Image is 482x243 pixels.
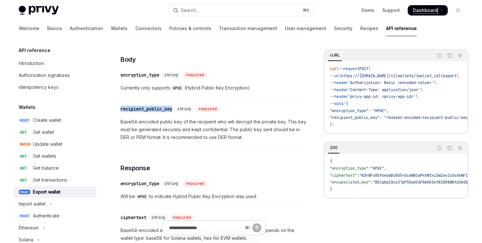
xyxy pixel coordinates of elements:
div: Update wallet [33,140,62,148]
div: Idempotency keys [19,83,58,91]
span: Dashboard [413,7,438,14]
button: Report incorrect code [435,51,444,60]
div: Authenticate [33,212,59,220]
img: light logo [19,6,59,15]
a: GETGet balance [14,162,96,174]
a: Idempotency keys [14,81,96,93]
div: Export wallet [33,188,60,196]
a: Security [334,21,352,36]
span: string [152,215,165,220]
a: Basics [47,21,62,36]
a: GETGet transactions [14,174,96,186]
a: Authentication [70,21,103,36]
div: required [170,214,194,221]
span: --header [330,94,348,99]
h5: Wallets [19,103,36,111]
span: : [368,166,371,171]
div: Search... [181,6,199,14]
button: Toggle Ethereum section [14,222,96,234]
input: Ask a question... [169,221,242,235]
span: : [357,173,359,178]
span: : [371,180,373,185]
div: recipient_public_key [120,106,172,112]
span: \ [456,73,459,79]
div: 200 [328,144,340,152]
span: PATCH [19,142,32,147]
span: Will be to indicate Hybrid Public Key Encryption was used. [120,193,307,200]
a: POSTCreate wallet [14,114,96,126]
a: User management [285,21,326,36]
span: string [164,72,178,78]
div: required [183,72,206,78]
button: Copy the contents from the code block [445,51,454,60]
span: POST [19,190,30,195]
a: Wallets [111,21,128,36]
span: \ [368,66,371,71]
span: --header [330,80,348,85]
span: 'privy-app-id: <privy-app-id>' [348,94,416,99]
div: Get balance [33,164,59,172]
div: encryption_type [120,72,159,78]
button: Copy the contents from the code block [445,144,454,152]
span: GET [19,166,28,171]
span: --request [339,66,359,71]
div: Import wallet [19,200,46,208]
span: Base64-encoded public key of the recipient who will decrypt the private key. This key must be gen... [120,118,307,141]
a: PATCHUpdate wallet [14,138,96,150]
span: Currently only supports (Hybrid Public Key Encryption). [120,84,307,92]
div: cURL [328,51,342,59]
a: Welcome [19,21,39,36]
button: Ask AI [456,144,464,152]
span: "encryption_type" [330,166,368,171]
span: POST [19,214,30,218]
span: string [164,181,178,186]
span: }' [330,122,334,127]
a: POSTExport wallet [14,186,96,198]
a: Introduction [14,58,96,69]
div: Get wallets [33,152,56,160]
span: "encapsulated_key" [330,180,371,185]
button: Toggle dark mode [453,5,463,16]
span: 'Authorization: Basic <encoded-value>' [348,80,434,85]
div: Ethereum [19,224,39,232]
a: Connectors [135,21,162,36]
a: Transaction management [219,21,277,36]
div: ciphertext [120,214,146,221]
button: Open search [169,5,313,16]
span: \ [420,87,423,92]
button: Send message [252,223,261,232]
a: GETGet wallets [14,150,96,162]
button: Toggle Import wallet section [14,198,96,210]
a: Support [382,7,400,14]
span: "ciphertext" [330,173,357,178]
div: required [196,106,219,112]
button: Ask AI [456,51,464,60]
a: API reference [386,21,417,36]
h5: API reference [19,47,50,54]
code: HPKE [170,85,184,91]
span: \ [416,94,418,99]
span: Body [120,55,136,64]
span: https://[DOMAIN_NAME]/v1/wallets/{wallet_id}/export [341,73,456,79]
a: Policies & controls [169,21,211,36]
div: required [183,180,206,187]
span: } [330,187,332,192]
span: curl [330,66,339,71]
span: POST [19,118,30,123]
button: Report incorrect code [435,144,444,152]
span: --data [330,101,343,106]
span: GET [19,154,28,159]
span: ⌘ K [303,8,309,13]
div: Introduction [19,59,44,67]
div: Create wallet [33,116,61,124]
span: , [384,166,386,171]
div: Authorization signatures [19,71,70,79]
a: Recipes [360,21,378,36]
a: Dashboard [408,5,448,16]
code: HPKE [135,194,149,200]
span: "encryption_type": "HPKE", [330,108,389,113]
span: "HPKE" [371,166,384,171]
a: Authorization signatures [14,69,96,81]
div: Get wallet [33,128,54,136]
a: Demo [361,7,374,14]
